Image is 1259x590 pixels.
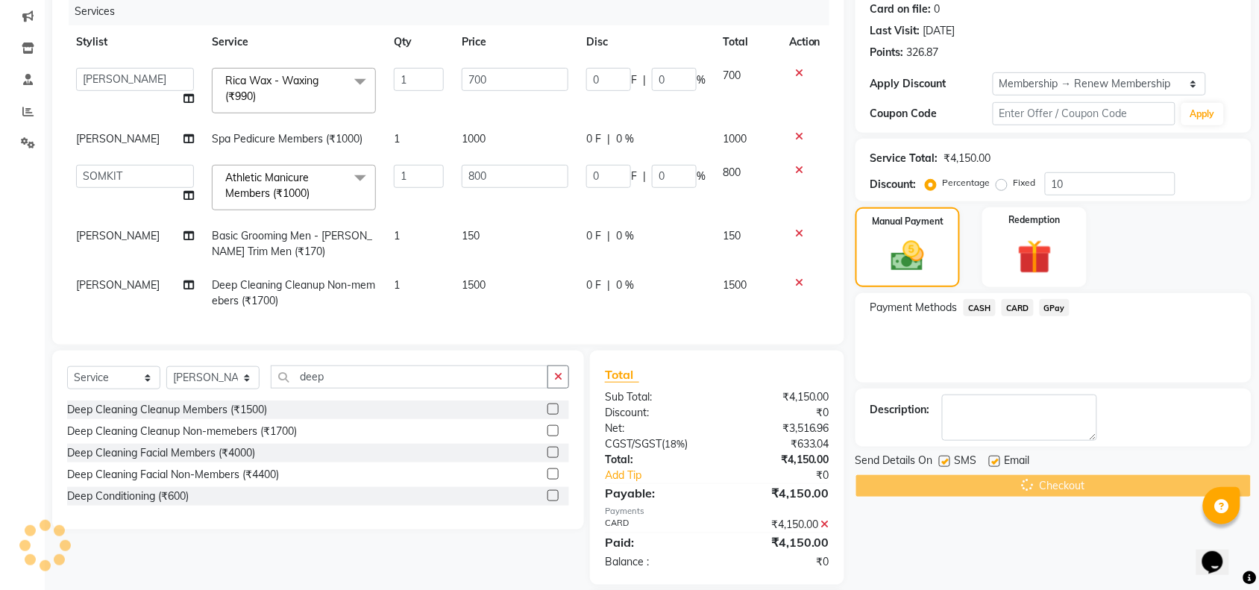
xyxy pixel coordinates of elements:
div: Deep Cleaning Cleanup Non-memebers (₹1700) [67,424,297,439]
th: Qty [385,25,453,59]
span: [PERSON_NAME] [76,278,160,292]
th: Stylist [67,25,203,59]
span: GPay [1040,299,1070,316]
div: Net: [594,421,718,436]
label: Fixed [1014,176,1036,189]
div: Apply Discount [870,76,993,92]
span: 18% [665,438,685,450]
span: 700 [723,69,741,82]
div: ₹4,150.00 [717,517,841,533]
div: Paid: [594,533,718,551]
div: Payments [605,505,829,518]
div: ₹633.04 [717,436,841,452]
span: Spa Pedicure Members (₹1000) [212,132,362,145]
span: | [607,131,610,147]
span: CGST/SGST [605,437,662,451]
span: Payment Methods [870,300,958,316]
a: Add Tip [594,468,738,483]
span: Rica Wax - Waxing (₹990) [225,74,318,103]
div: ( ) [594,436,718,452]
span: 1 [394,132,400,145]
div: Sub Total: [594,389,718,405]
span: 1500 [723,278,747,292]
div: Description: [870,402,930,418]
div: 0 [935,1,941,17]
div: Balance : [594,554,718,570]
div: ₹4,150.00 [717,452,841,468]
span: F [631,72,637,88]
div: ₹0 [717,554,841,570]
div: ₹4,150.00 [717,533,841,551]
th: Disc [577,25,715,59]
span: 1000 [723,132,747,145]
span: Basic Grooming Men - [PERSON_NAME] Trim Men (₹170) [212,229,372,258]
th: Price [453,25,577,59]
span: CARD [1002,299,1034,316]
div: Deep Cleaning Facial Members (₹4000) [67,445,255,461]
span: Email [1005,453,1030,471]
span: 0 % [616,228,634,244]
label: Manual Payment [872,215,944,228]
th: Service [203,25,385,59]
div: Discount: [870,177,917,192]
span: 1 [394,278,400,292]
div: Points: [870,45,904,60]
div: Last Visit: [870,23,920,39]
a: x [310,186,316,200]
div: Card on file: [870,1,932,17]
th: Total [715,25,780,59]
label: Redemption [1009,213,1061,227]
div: Deep Cleaning Cleanup Members (₹1500) [67,402,267,418]
div: ₹0 [738,468,841,483]
span: | [643,72,646,88]
span: | [607,228,610,244]
iframe: chat widget [1196,530,1244,575]
div: Deep Conditioning (₹600) [67,489,189,504]
div: Total: [594,452,718,468]
span: CASH [964,299,996,316]
div: [DATE] [923,23,955,39]
div: Discount: [594,405,718,421]
span: | [643,169,646,184]
span: 150 [723,229,741,242]
span: Deep Cleaning Cleanup Non-memebers (₹1700) [212,278,375,307]
input: Search or Scan [271,365,548,389]
div: Payable: [594,484,718,502]
span: 150 [462,229,480,242]
a: x [256,90,263,103]
span: 0 F [586,131,601,147]
span: [PERSON_NAME] [76,229,160,242]
span: 1000 [462,132,486,145]
div: CARD [594,517,718,533]
div: ₹4,150.00 [717,484,841,502]
span: 1500 [462,278,486,292]
span: 0 F [586,228,601,244]
div: ₹4,150.00 [717,389,841,405]
div: Coupon Code [870,106,993,122]
span: Send Details On [855,453,933,471]
div: 326.87 [907,45,939,60]
span: Athletic Manicure Members (₹1000) [225,171,310,200]
span: 0 % [616,277,634,293]
span: 0 F [586,277,601,293]
div: ₹3,516.96 [717,421,841,436]
span: 800 [723,166,741,179]
div: ₹4,150.00 [944,151,991,166]
img: _gift.svg [1007,236,1063,278]
button: Apply [1181,103,1224,125]
span: 0 % [616,131,634,147]
label: Percentage [943,176,990,189]
span: SMS [955,453,977,471]
span: Total [605,367,639,383]
th: Action [780,25,829,59]
div: ₹0 [717,405,841,421]
img: _cash.svg [881,237,935,275]
div: Deep Cleaning Facial Non-Members (₹4400) [67,467,279,483]
span: % [697,72,706,88]
span: [PERSON_NAME] [76,132,160,145]
div: Service Total: [870,151,938,166]
span: % [697,169,706,184]
span: F [631,169,637,184]
span: | [607,277,610,293]
input: Enter Offer / Coupon Code [993,102,1175,125]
